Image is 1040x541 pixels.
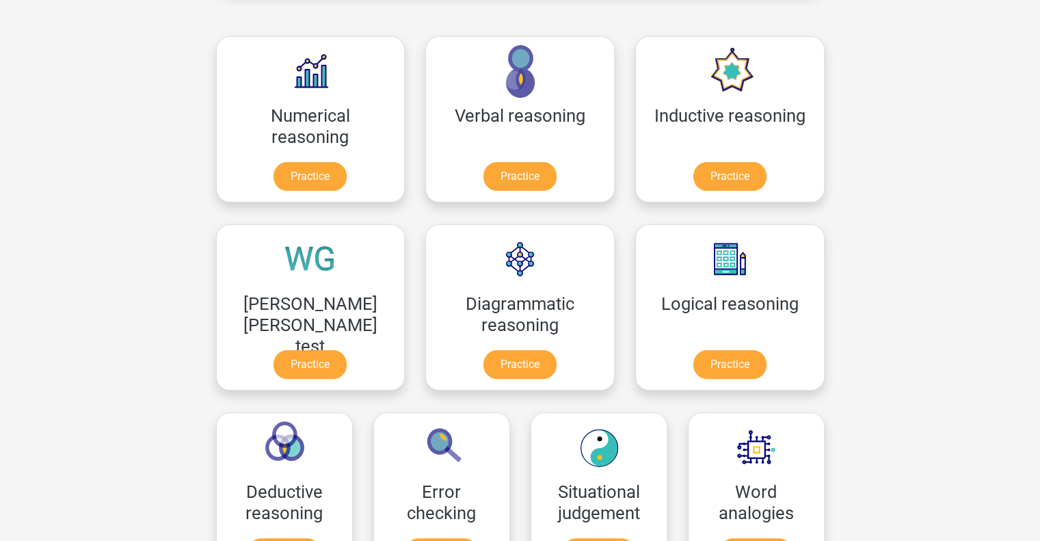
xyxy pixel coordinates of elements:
a: Practice [274,350,347,379]
a: Practice [483,162,557,191]
a: Practice [483,350,557,379]
a: Practice [274,162,347,191]
a: Practice [693,162,766,191]
a: Practice [693,350,766,379]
